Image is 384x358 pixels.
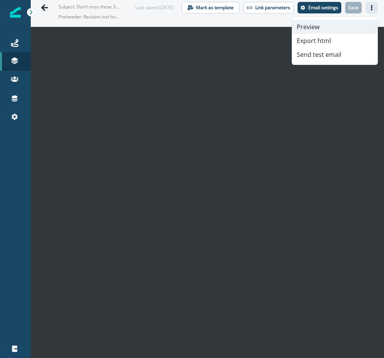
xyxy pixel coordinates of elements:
[182,2,239,13] button: Mark as template
[292,20,377,34] button: Preview
[292,48,377,61] button: Send test email
[255,5,290,10] p: Link parameters
[366,2,378,13] button: Actions
[345,2,362,13] button: Save
[308,5,338,10] p: Email settings
[348,5,359,10] p: Save
[196,5,234,10] p: Mark as template
[298,2,341,13] button: Settings
[10,7,21,18] img: Inflection
[292,34,377,48] button: Export html
[243,2,294,13] button: Link parameters
[58,10,120,23] p: Preheader: Reclaim lost hours in managing your business finances. (It’s like finding change in yo...
[135,4,174,11] div: Last saved [DATE]
[58,0,120,10] p: Subject: Don’t miss these 3 time-saving tips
